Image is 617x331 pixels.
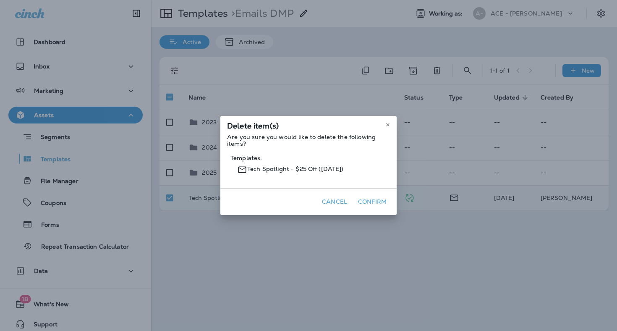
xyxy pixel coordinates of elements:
[230,161,387,178] span: Tech Spotlight - $25 Off ([DATE])
[230,155,387,161] span: Templates:
[220,116,397,134] div: Delete item(s)
[319,195,350,208] button: Cancel
[227,134,390,147] p: Are you sure you would like to delete the following items?
[355,195,390,208] button: Confirm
